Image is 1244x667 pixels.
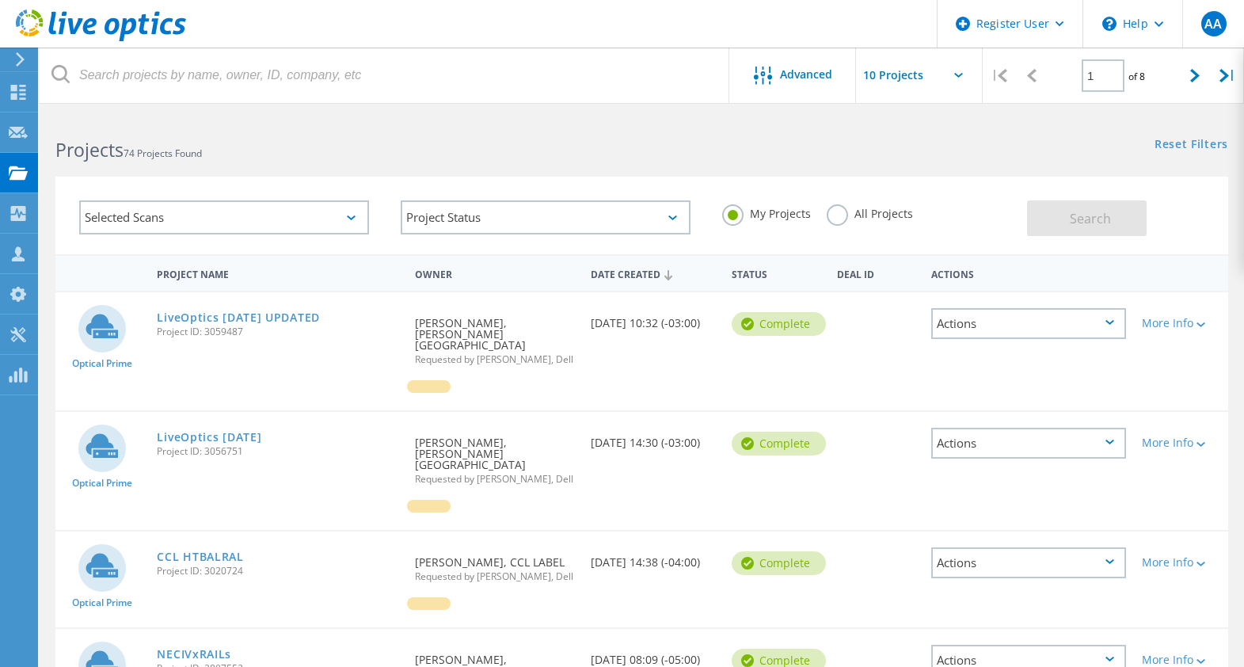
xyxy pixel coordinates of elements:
[72,598,132,608] span: Optical Prime
[931,308,1127,339] div: Actions
[1128,70,1145,83] span: of 8
[407,532,583,597] div: [PERSON_NAME], CCL LABEL
[79,200,369,234] div: Selected Scans
[55,137,124,162] b: Projects
[732,432,826,455] div: Complete
[829,258,923,288] div: Deal Id
[157,327,399,337] span: Project ID: 3059487
[415,475,575,484] span: Requested by [PERSON_NAME], Dell
[40,48,730,103] input: Search projects by name, owner, ID, company, etc
[157,432,261,443] a: LiveOptics [DATE]
[583,532,724,584] div: [DATE] 14:38 (-04:00)
[1142,557,1219,568] div: More Info
[415,572,575,581] span: Requested by [PERSON_NAME], Dell
[724,258,829,288] div: Status
[780,69,832,80] span: Advanced
[157,551,243,562] a: CCL HTBALRAL
[1212,48,1244,104] div: |
[722,204,811,219] label: My Projects
[732,312,826,336] div: Complete
[401,200,690,234] div: Project Status
[1142,437,1219,448] div: More Info
[983,48,1015,104] div: |
[827,204,913,219] label: All Projects
[157,649,231,660] a: NECIVxRAILs
[1142,654,1219,665] div: More Info
[931,428,1127,459] div: Actions
[1070,210,1111,227] span: Search
[1102,17,1117,31] svg: \n
[157,312,320,323] a: LiveOptics [DATE] UPDATED
[149,258,407,288] div: Project Name
[583,412,724,464] div: [DATE] 14:30 (-03:00)
[407,412,583,500] div: [PERSON_NAME], [PERSON_NAME][GEOGRAPHIC_DATA]
[72,478,132,488] span: Optical Prime
[72,359,132,368] span: Optical Prime
[1155,139,1228,152] a: Reset Filters
[1204,17,1222,30] span: AA
[16,33,186,44] a: Live Optics Dashboard
[1142,318,1219,329] div: More Info
[583,292,724,345] div: [DATE] 10:32 (-03:00)
[407,292,583,380] div: [PERSON_NAME], [PERSON_NAME][GEOGRAPHIC_DATA]
[157,447,399,456] span: Project ID: 3056751
[124,147,202,160] span: 74 Projects Found
[157,566,399,576] span: Project ID: 3020724
[923,258,1135,288] div: Actions
[1027,200,1147,236] button: Search
[407,258,583,288] div: Owner
[583,258,724,288] div: Date Created
[732,551,826,575] div: Complete
[931,547,1127,578] div: Actions
[415,355,575,364] span: Requested by [PERSON_NAME], Dell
